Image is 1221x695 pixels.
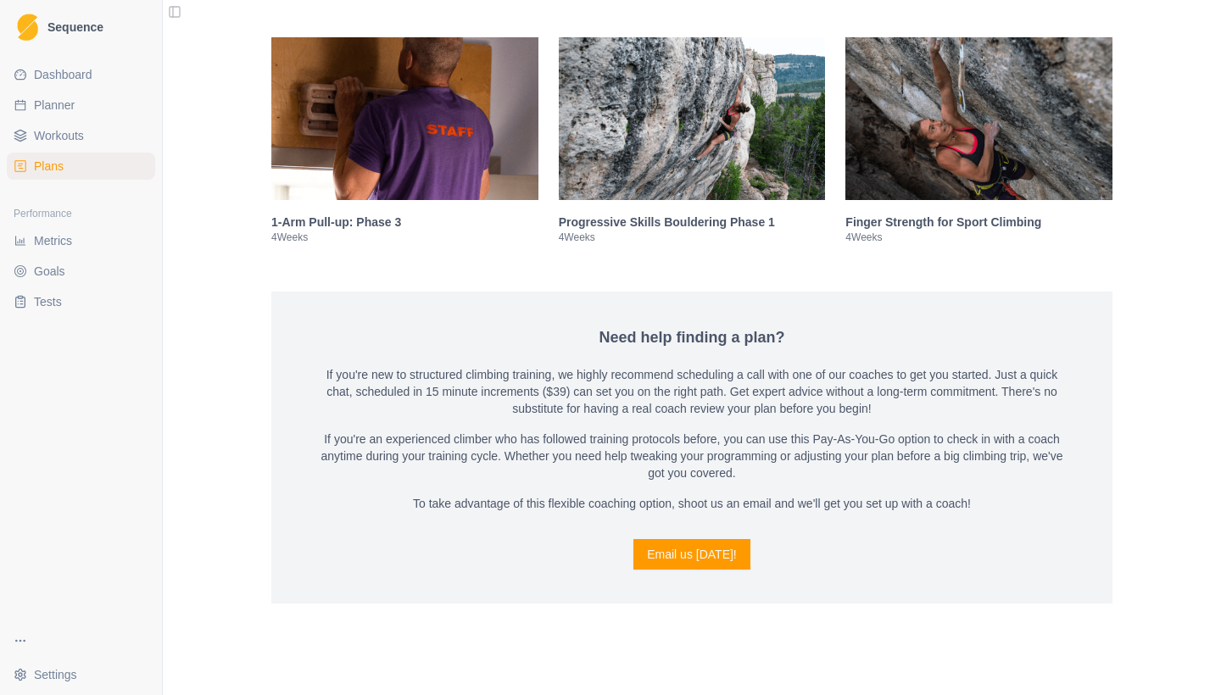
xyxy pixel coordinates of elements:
div: Performance [7,200,155,227]
p: 4 Weeks [559,231,826,244]
a: LogoSequence [7,7,155,47]
a: Metrics [7,227,155,254]
span: Metrics [34,232,72,249]
img: 1-Arm Pull-up: Phase 3 [271,37,538,200]
span: Sequence [47,21,103,33]
h3: Finger Strength for Sport Climbing [845,214,1112,231]
img: Logo [17,14,38,42]
a: Workouts [7,122,155,149]
p: If you're an experienced climber who has followed training protocols before, you can use this Pay... [312,431,1072,481]
p: 4 Weeks [271,231,538,244]
p: 4 Weeks [845,231,1112,244]
a: Plans [7,153,155,180]
h3: 1-Arm Pull-up: Phase 3 [271,214,538,231]
p: If you're new to structured climbing training, we highly recommend scheduling a call with one of ... [312,366,1072,417]
span: Dashboard [34,66,92,83]
h3: Progressive Skills Bouldering Phase 1 [559,214,826,231]
span: Planner [34,97,75,114]
a: Goals [7,258,155,285]
a: Planner [7,92,155,119]
span: Plans [34,158,64,175]
button: Settings [7,661,155,688]
span: Goals [34,263,65,280]
a: Tests [7,288,155,315]
span: Workouts [34,127,84,144]
p: To take advantage of this flexible coaching option, shoot us an email and we'll get you set up wi... [312,495,1072,512]
img: Finger Strength for Sport Climbing [845,37,1112,200]
h4: Need help finding a plan? [305,325,1079,349]
img: Progressive Skills Bouldering Phase 1 [559,37,826,200]
span: Tests [34,293,62,310]
a: Email us [DATE]! [633,539,750,570]
a: Dashboard [7,61,155,88]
